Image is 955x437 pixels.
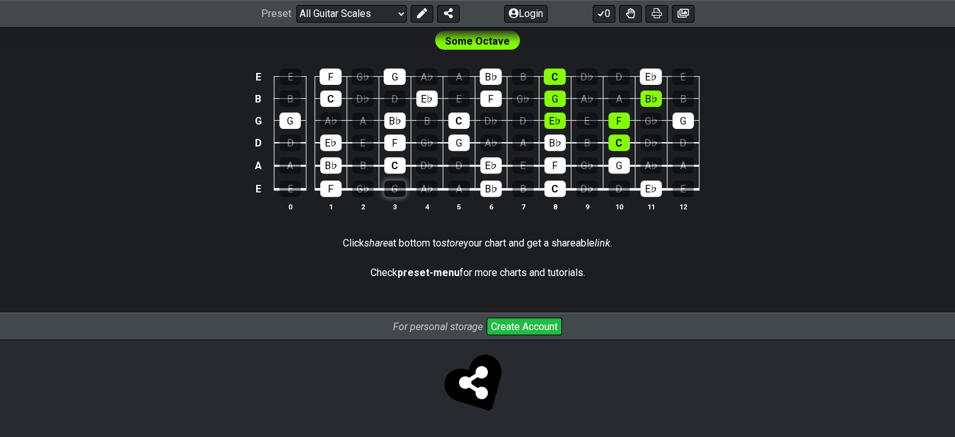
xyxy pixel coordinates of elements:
button: Login [504,5,548,23]
th: 7 [507,200,539,213]
div: E♭ [640,180,662,197]
em: share [364,237,388,249]
div: B [512,180,534,197]
button: Create Account [487,318,562,335]
div: B [576,135,598,151]
td: B [251,88,266,110]
th: 3 [379,200,411,213]
div: E♭ [480,157,502,174]
button: Print [645,5,668,23]
div: E♭ [320,135,342,151]
div: F [544,157,566,174]
div: E♭ [544,113,566,129]
div: B♭ [480,180,502,197]
button: Create image [672,5,694,23]
th: 8 [539,200,571,213]
div: D♭ [640,135,662,151]
th: 9 [571,200,603,213]
select: Preset [296,5,407,23]
div: D♭ [416,157,438,174]
p: Click at bottom to your chart and get a shareable . [343,236,612,250]
span: Preset [261,8,291,20]
div: D [608,69,630,85]
i: For personal storage [393,321,483,333]
th: 1 [315,200,347,213]
td: A [251,154,266,177]
div: G♭ [352,180,374,197]
em: link [595,237,610,249]
div: B♭ [320,157,342,174]
div: B♭ [480,69,502,85]
button: Share Preset [437,5,460,23]
th: 0 [274,200,306,213]
div: A [448,69,470,85]
th: 2 [347,200,379,213]
th: 4 [411,200,443,213]
div: E [672,69,694,85]
div: D [512,113,534,129]
div: G♭ [352,69,374,85]
div: C [608,135,630,151]
p: Check for more charts and tutorials. [370,266,585,280]
strong: preset-menu [397,267,460,279]
div: A♭ [480,135,502,151]
button: 0 [593,5,615,23]
div: B♭ [640,91,662,107]
div: F [320,69,342,85]
div: A [608,91,630,107]
div: A♭ [320,113,342,129]
div: D [448,157,470,174]
th: 5 [443,200,475,213]
span: First enable full edit mode to edit [445,32,510,50]
th: 10 [603,200,635,213]
div: G [384,180,406,197]
div: C [544,180,566,197]
div: A [512,135,534,151]
div: G [672,113,694,129]
div: F [480,91,502,107]
div: D [672,135,694,151]
div: E [448,91,470,107]
div: B♭ [384,113,406,129]
div: D♭ [480,113,502,129]
td: E [251,177,266,201]
div: G [448,135,470,151]
div: C [544,69,566,85]
div: D [279,135,301,151]
td: E [251,66,266,88]
div: G♭ [576,157,598,174]
div: D♭ [576,180,598,197]
div: C [448,113,470,129]
div: G [279,113,301,129]
button: Toggle Dexterity for all fretkits [619,5,642,23]
div: E♭ [416,91,438,107]
div: G [608,157,630,174]
div: B [352,157,374,174]
div: E [672,180,694,197]
th: 12 [667,200,699,213]
div: F [384,135,406,151]
div: A♭ [416,180,438,197]
div: C [384,157,406,174]
div: A [352,113,374,129]
div: B [279,91,301,107]
div: B♭ [544,135,566,151]
div: E [279,69,301,85]
em: store [441,237,463,249]
div: B [416,113,438,129]
div: E [576,113,598,129]
div: D [608,180,630,197]
td: D [251,132,266,155]
button: Edit Preset [411,5,433,23]
div: A [448,180,470,197]
span: Click to store and share! [448,357,508,417]
div: E♭ [640,69,662,85]
th: 6 [475,200,507,213]
div: C [320,91,342,107]
div: A [279,157,301,174]
div: D [384,91,406,107]
div: G♭ [512,91,534,107]
div: E [279,180,301,197]
div: F [608,113,630,129]
div: E [352,135,374,151]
